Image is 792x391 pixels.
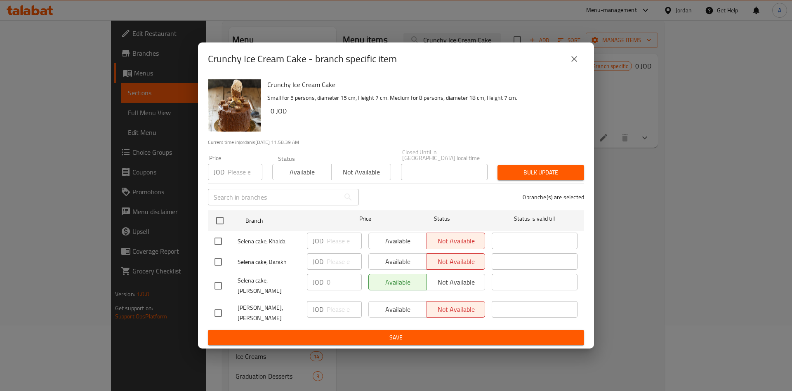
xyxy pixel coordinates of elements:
[492,214,577,224] span: Status is valid till
[504,167,577,178] span: Bulk update
[564,49,584,69] button: close
[276,166,328,178] span: Available
[313,257,323,266] p: JOD
[497,165,584,180] button: Bulk update
[327,233,362,249] input: Please enter price
[238,276,300,296] span: Selena cake, [PERSON_NAME]
[335,166,387,178] span: Not available
[399,214,485,224] span: Status
[327,301,362,318] input: Please enter price
[523,193,584,201] p: 0 branche(s) are selected
[313,304,323,314] p: JOD
[267,93,577,103] p: Small for 5 persons, diameter 15 cm, Height 7 cm. Medium for 8 persons, diameter 18 cm, Height 7 cm.
[228,164,262,180] input: Please enter price
[208,189,340,205] input: Search in branches
[267,79,577,90] h6: Crunchy Ice Cream Cake
[338,214,393,224] span: Price
[331,164,391,180] button: Not available
[238,257,300,267] span: Selena cake, Barakh
[313,236,323,246] p: JOD
[238,236,300,247] span: Selena cake, Khalda
[208,139,584,146] p: Current time in Jordan is [DATE] 11:58:39 AM
[272,164,332,180] button: Available
[327,274,362,290] input: Please enter price
[214,332,577,343] span: Save
[208,330,584,345] button: Save
[327,253,362,270] input: Please enter price
[238,303,300,323] span: [PERSON_NAME], [PERSON_NAME]
[208,79,261,132] img: Crunchy Ice Cream Cake
[313,277,323,287] p: JOD
[214,167,224,177] p: JOD
[208,52,397,66] h2: Crunchy Ice Cream Cake - branch specific item
[245,216,331,226] span: Branch
[271,105,577,117] h6: 0 JOD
